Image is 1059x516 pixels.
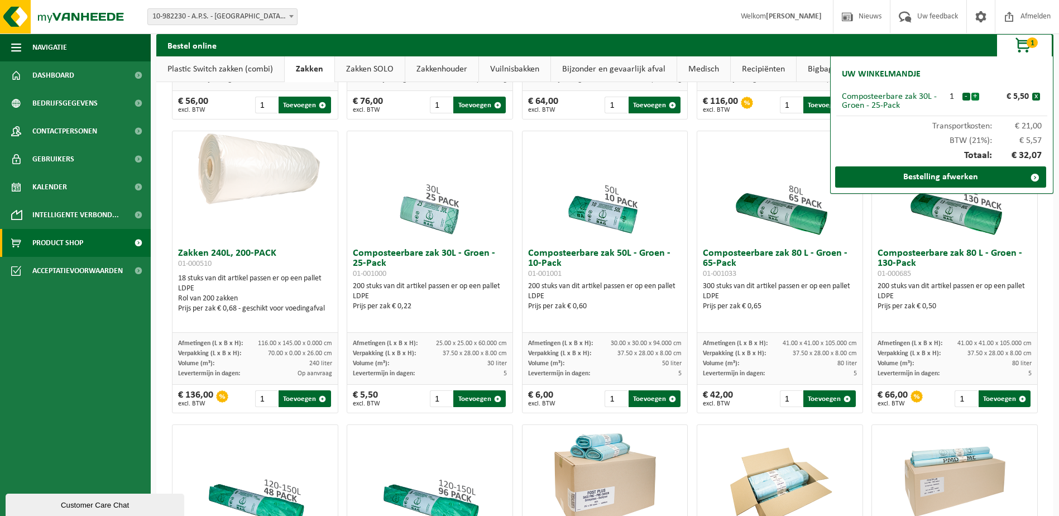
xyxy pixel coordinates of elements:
[335,56,405,82] a: Zakken SOLO
[703,292,857,302] div: LDPE
[298,370,332,377] span: Op aanvraag
[353,281,507,312] div: 200 stuks van dit artikel passen er op een pallet
[992,151,1042,161] span: € 32,07
[353,97,383,113] div: € 76,00
[854,370,857,377] span: 5
[629,97,681,113] button: Toevoegen
[836,62,926,87] h2: Uw winkelmandje
[6,491,186,516] iframe: chat widget
[32,173,67,201] span: Kalender
[178,350,241,357] span: Verpakking (L x B x H):
[178,304,332,314] div: Prijs per zak € 0,68 - geschikt voor voedingafval
[605,97,627,113] input: 1
[430,97,452,113] input: 1
[878,360,914,367] span: Volume (m³):
[878,281,1032,312] div: 200 stuks van dit artikel passen er op een pallet
[178,400,213,407] span: excl. BTW
[1027,37,1038,48] span: 1
[703,97,738,113] div: € 116,00
[453,390,505,407] button: Toevoegen
[353,249,507,279] h3: Composteerbare zak 30L - Groen - 25-Pack
[32,229,83,257] span: Product Shop
[528,340,593,347] span: Afmetingen (L x B x H):
[479,56,550,82] a: Vuilnisbakken
[528,281,682,312] div: 200 stuks van dit artikel passen er op een pallet
[605,390,627,407] input: 1
[780,390,802,407] input: 1
[528,107,558,113] span: excl. BTW
[836,145,1047,166] div: Totaal:
[178,260,212,268] span: 01-000510
[703,302,857,312] div: Prijs per zak € 0,65
[703,400,733,407] span: excl. BTW
[453,97,505,113] button: Toevoegen
[528,292,682,302] div: LDPE
[178,340,243,347] span: Afmetingen (L x B x H):
[353,400,380,407] span: excl. BTW
[178,97,208,113] div: € 56,00
[528,350,591,357] span: Verpakking (L x B x H):
[803,97,855,113] button: Toevoegen
[979,390,1031,407] button: Toevoegen
[996,34,1052,56] button: 1
[942,92,962,101] div: 1
[528,360,564,367] span: Volume (m³):
[549,131,660,243] img: 01-001001
[32,201,119,229] span: Intelligente verbond...
[957,340,1032,347] span: 41.00 x 41.00 x 105.000 cm
[1012,360,1032,367] span: 80 liter
[178,249,332,271] h3: Zakken 240L, 200-PACK
[255,97,277,113] input: 1
[178,390,213,407] div: € 136,00
[353,390,380,407] div: € 5,50
[279,97,330,113] button: Toevoegen
[662,360,682,367] span: 50 liter
[178,370,240,377] span: Levertermijn in dagen:
[436,340,507,347] span: 25.00 x 25.00 x 60.000 cm
[878,249,1032,279] h3: Composteerbare zak 80 L - Groen - 130-Pack
[836,116,1047,131] div: Transportkosten:
[1028,370,1032,377] span: 5
[836,131,1047,145] div: BTW (21%):
[353,302,507,312] div: Prijs per zak € 0,22
[703,281,857,312] div: 300 stuks van dit artikel passen er op een pallet
[405,56,478,82] a: Zakkenhouder
[783,340,857,347] span: 41.00 x 41.00 x 105.000 cm
[147,8,298,25] span: 10-982230 - A.P.S. - LOKEREN - LOKEREN
[32,61,74,89] span: Dashboard
[353,360,389,367] span: Volume (m³):
[178,294,332,304] div: Rol van 200 zakken
[793,350,857,357] span: 37.50 x 28.00 x 8.00 cm
[878,370,940,377] span: Levertermijn in dagen:
[878,340,942,347] span: Afmetingen (L x B x H):
[528,390,555,407] div: € 6,00
[255,390,277,407] input: 1
[703,270,736,278] span: 01-001033
[32,117,97,145] span: Contactpersonen
[258,340,332,347] span: 116.00 x 145.00 x 0.000 cm
[837,360,857,367] span: 80 liter
[955,390,977,407] input: 1
[803,390,855,407] button: Toevoegen
[982,92,1032,101] div: € 5,50
[148,9,297,25] span: 10-982230 - A.P.S. - LOKEREN - LOKEREN
[178,107,208,113] span: excl. BTW
[971,93,979,101] button: +
[731,56,796,82] a: Recipiënten
[629,390,681,407] button: Toevoegen
[172,131,338,214] img: 01-000510
[992,122,1042,131] span: € 21,00
[353,107,383,113] span: excl. BTW
[178,360,214,367] span: Volume (m³):
[487,360,507,367] span: 30 liter
[528,370,590,377] span: Levertermijn in dagen:
[703,107,738,113] span: excl. BTW
[878,302,1032,312] div: Prijs per zak € 0,50
[678,370,682,377] span: 5
[528,97,558,113] div: € 64,00
[835,166,1046,188] a: Bestelling afwerken
[156,56,284,82] a: Plastic Switch zakken (combi)
[279,390,330,407] button: Toevoegen
[724,131,836,243] img: 01-001033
